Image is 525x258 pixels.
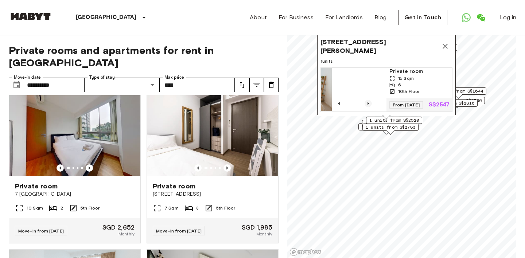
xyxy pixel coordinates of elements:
[86,164,93,172] button: Previous image
[332,68,397,112] img: Marketing picture of unit SG-01-104-001-002
[9,78,24,92] button: Choose date, selected date is 4 Jan 2026
[81,205,100,211] span: 5th Floor
[249,78,264,92] button: tune
[398,10,447,25] a: Get in Touch
[164,205,179,211] span: 7 Sqm
[256,231,272,237] span: Monthly
[153,182,195,191] span: Private room
[164,74,184,81] label: Max price
[365,100,372,107] button: Previous image
[76,13,137,22] p: [GEOGRAPHIC_DATA]
[235,78,249,92] button: tune
[362,120,418,131] div: Map marker
[102,224,135,231] span: SGD 2,652
[369,117,419,124] span: 1 units from S$2520
[325,13,363,22] a: For Landlords
[459,10,474,25] a: Open WhatsApp
[366,124,415,130] span: 1 units from S$2783
[500,13,516,22] a: Log in
[18,228,64,234] span: Move-in from [DATE]
[398,88,420,95] span: 10th Floor
[118,231,135,237] span: Monthly
[398,82,401,88] span: 6
[264,78,279,92] button: tune
[358,123,415,134] div: Map marker
[27,205,43,211] span: 10 Sqm
[57,164,64,172] button: Previous image
[289,248,322,256] a: Mapbox logo
[196,205,199,211] span: 3
[320,38,438,55] span: [STREET_ADDRESS][PERSON_NAME]
[429,97,485,108] div: Map marker
[401,44,457,55] div: Map marker
[147,88,279,243] a: Marketing picture of unit SG-01-100-001-002Previous imagePrevious imagePrivate room[STREET_ADDRES...
[432,97,482,104] span: 3 units from S$1596
[474,10,488,25] a: Open WeChat
[433,88,483,94] span: 2 units from S$1644
[153,191,272,198] span: [STREET_ADDRESS]
[374,13,387,22] a: Blog
[335,100,343,107] button: Previous image
[250,13,267,22] a: About
[362,124,419,135] div: Map marker
[194,164,202,172] button: Previous image
[9,89,140,176] img: Marketing picture of unit SG-01-033-001-02
[61,205,63,211] span: 2
[9,44,279,69] span: Private rooms and apartments for rent in [GEOGRAPHIC_DATA]
[9,88,141,243] a: Marketing picture of unit SG-01-033-001-02Previous imagePrevious imagePrivate room7 [GEOGRAPHIC_D...
[156,228,202,234] span: Move-in from [DATE]
[279,13,314,22] a: For Business
[425,100,474,106] span: 2 units from S$2310
[147,89,278,176] img: Marketing picture of unit SG-01-100-001-002
[430,87,486,99] div: Map marker
[317,34,456,119] div: Map marker
[15,182,58,191] span: Private room
[216,205,235,211] span: 5th Floor
[320,67,452,112] a: Marketing picture of unit SG-01-104-001-002Marketing picture of unit SG-01-104-001-002Previous im...
[362,124,411,130] span: 1 units from S$1680
[389,68,449,75] span: Private room
[398,75,414,82] span: 15 Sqm
[242,224,272,231] span: SGD 1,985
[223,164,231,172] button: Previous image
[15,191,135,198] span: 7 [GEOGRAPHIC_DATA]
[421,99,478,111] div: Map marker
[89,74,115,81] label: Type of stay
[389,101,423,109] span: From [DATE]
[14,74,41,81] label: Move-in date
[9,13,52,20] img: Habyt
[429,102,449,108] p: S$2547
[320,58,452,64] span: 1 units
[366,117,422,128] div: Map marker
[365,120,415,127] span: 1 units from S$2258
